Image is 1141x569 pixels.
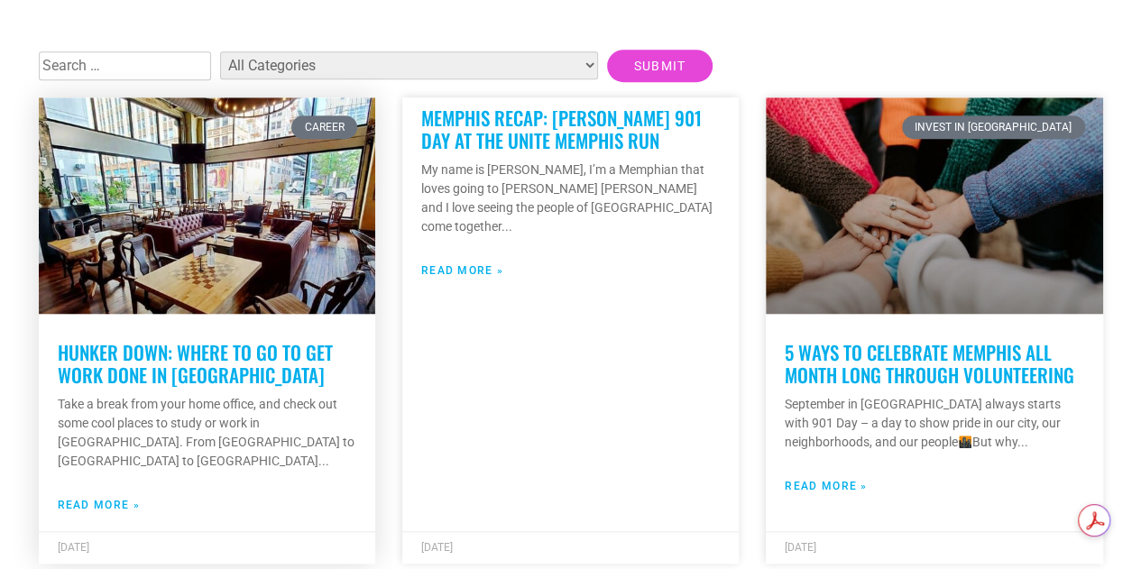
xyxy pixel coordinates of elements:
a: Read more about Memphis Recap: Kylen’s 901 Day At The Unite Memphis Run [421,262,503,279]
a: Read more about 5 ways to celebrate Memphis all month long through volunteering [785,478,867,494]
div: Invest in [GEOGRAPHIC_DATA] [902,115,1085,139]
div: Career [291,115,357,139]
a: 5 ways to celebrate Memphis all month long through volunteering [785,338,1074,389]
span: [DATE] [421,541,453,554]
a: A group of people in Memphis standing in a circle place their hands together in the center, celeb... [766,97,1102,314]
a: Read more about Hunker Down: Where to Go to Get Work Done in Memphis [58,497,140,513]
p: September in [GEOGRAPHIC_DATA] always starts with 901 Day – a day to show pride in our city, our ... [785,395,1083,452]
p: Take a break from your home office, and check out some cool places to study or work in [GEOGRAPHI... [58,395,356,471]
input: Search … [39,51,211,80]
a: Hunker Down: Where to Go to Get Work Done in [GEOGRAPHIC_DATA] [58,338,333,389]
span: [DATE] [58,541,89,554]
input: Submit [607,50,713,82]
a: Memphis Recap: [PERSON_NAME] 901 Day At The Unite Memphis Run [421,104,702,154]
img: 🌆 [959,436,971,448]
span: [DATE] [785,541,816,554]
p: My name is [PERSON_NAME], I’m a Memphian that loves going to [PERSON_NAME] [PERSON_NAME] and I lo... [421,161,720,236]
